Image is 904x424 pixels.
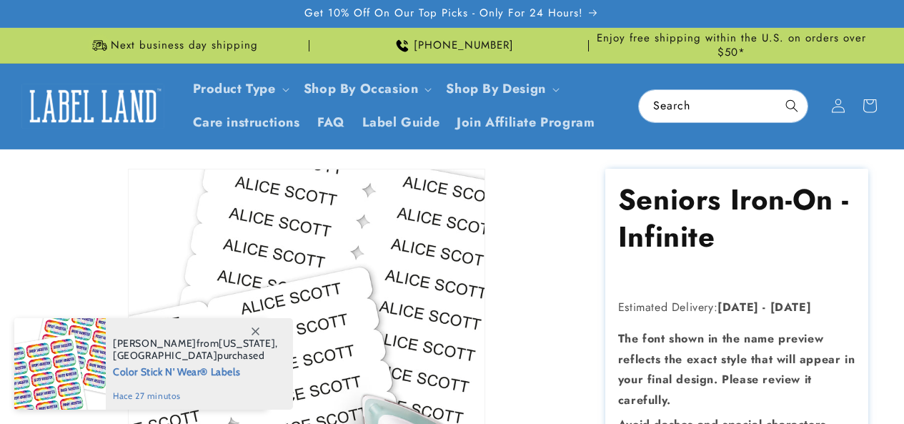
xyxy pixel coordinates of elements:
[317,114,345,131] span: FAQ
[437,72,565,106] summary: Shop By Design
[448,106,603,139] a: Join Affiliate Program
[414,39,514,53] span: [PHONE_NUMBER]
[193,114,300,131] span: Care instructions
[36,28,309,63] div: Announcement
[457,114,595,131] span: Join Affiliate Program
[113,337,278,362] span: from , purchased
[618,181,856,255] h1: Seniors Iron-On - Infinite
[595,28,868,63] div: Announcement
[184,106,309,139] a: Care instructions
[618,297,856,318] p: Estimated Delivery:
[219,337,275,350] span: [US_STATE]
[111,39,258,53] span: Next business day shipping
[193,79,276,98] a: Product Type
[113,362,278,380] span: Color Stick N' Wear® Labels
[113,349,217,362] span: [GEOGRAPHIC_DATA]
[717,299,759,315] strong: [DATE]
[618,330,855,408] strong: The font shown in the name preview reflects the exact style that will appear in your final design...
[16,79,170,134] a: Label Land
[362,114,440,131] span: Label Guide
[113,390,278,403] span: hace 27 minutos
[184,72,295,106] summary: Product Type
[595,31,868,59] span: Enjoy free shipping within the U.S. on orders over $50*
[315,28,589,63] div: Announcement
[763,299,766,315] strong: -
[309,106,354,139] a: FAQ
[113,337,197,350] span: [PERSON_NAME]
[304,81,419,97] span: Shop By Occasion
[446,79,545,98] a: Shop By Design
[21,84,164,128] img: Label Land
[776,90,808,122] button: Search
[770,299,812,315] strong: [DATE]
[354,106,449,139] a: Label Guide
[304,6,583,21] span: Get 10% Off On Our Top Picks - Only For 24 Hours!
[295,72,438,106] summary: Shop By Occasion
